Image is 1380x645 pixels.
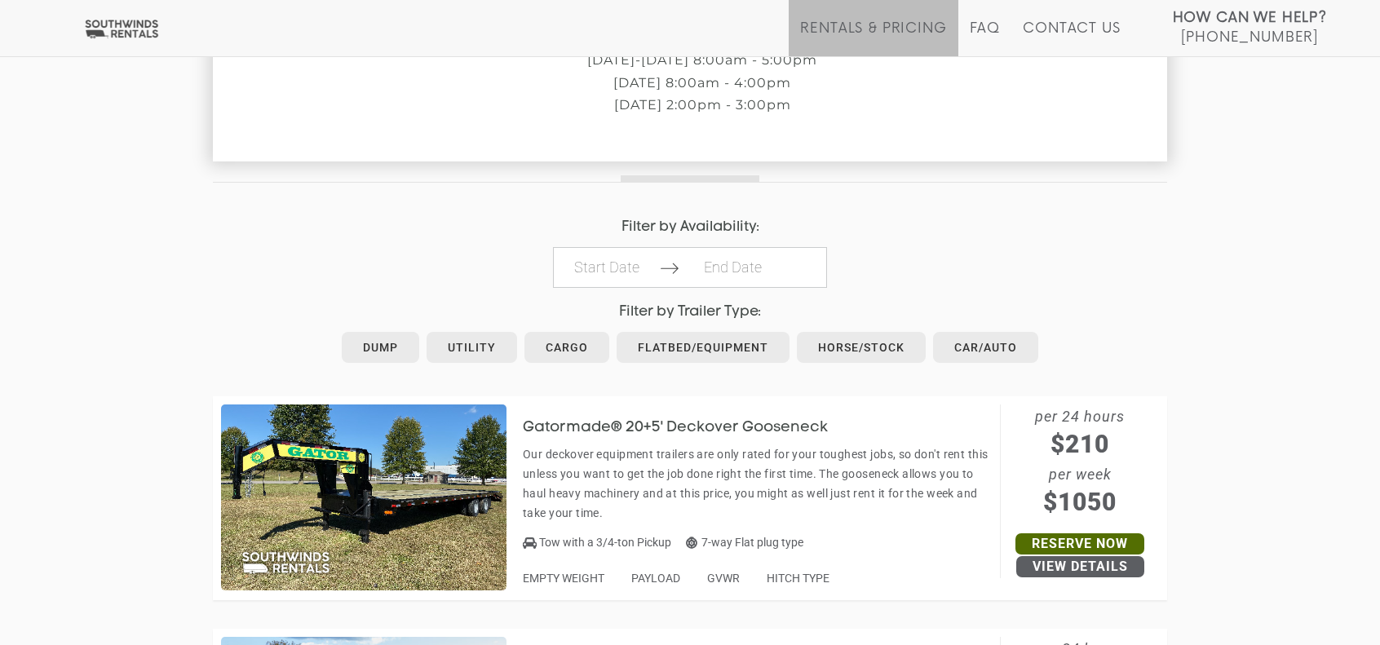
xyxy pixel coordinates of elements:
[1016,556,1144,577] a: View Details
[523,420,852,433] a: Gatormade® 20+5' Deckover Gooseneck
[523,444,992,523] p: Our deckover equipment trailers are only rated for your toughest jobs, so don't rent this unless ...
[213,76,1192,91] p: [DATE] 8:00am - 4:00pm
[1015,533,1144,554] a: Reserve Now
[617,332,790,363] a: Flatbed/Equipment
[523,572,604,585] span: EMPTY WEIGHT
[1173,8,1327,44] a: How Can We Help? [PHONE_NUMBER]
[1023,20,1120,56] a: Contact Us
[342,332,419,363] a: Dump
[686,536,803,549] span: 7-way Flat plug type
[1001,404,1159,520] span: per 24 hours per week
[221,404,506,590] img: SW012 - Gatormade 20+5' Deckover Gooseneck
[933,332,1038,363] a: Car/Auto
[631,572,680,585] span: PAYLOAD
[523,420,852,436] h3: Gatormade® 20+5' Deckover Gooseneck
[767,572,829,585] span: HITCH TYPE
[800,20,946,56] a: Rentals & Pricing
[797,332,926,363] a: Horse/Stock
[970,20,1001,56] a: FAQ
[1181,29,1318,46] span: [PHONE_NUMBER]
[524,332,609,363] a: Cargo
[427,332,517,363] a: Utility
[213,98,1192,113] p: [DATE] 2:00pm - 3:00pm
[213,219,1167,235] h4: Filter by Availability:
[539,536,671,549] span: Tow with a 3/4-ton Pickup
[1001,426,1159,462] span: $210
[1173,10,1327,26] strong: How Can We Help?
[707,572,740,585] span: GVWR
[213,304,1167,320] h4: Filter by Trailer Type:
[213,53,1192,68] p: [DATE]-[DATE] 8:00am - 5:00pm
[82,19,161,39] img: Southwinds Rentals Logo
[1001,484,1159,520] span: $1050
